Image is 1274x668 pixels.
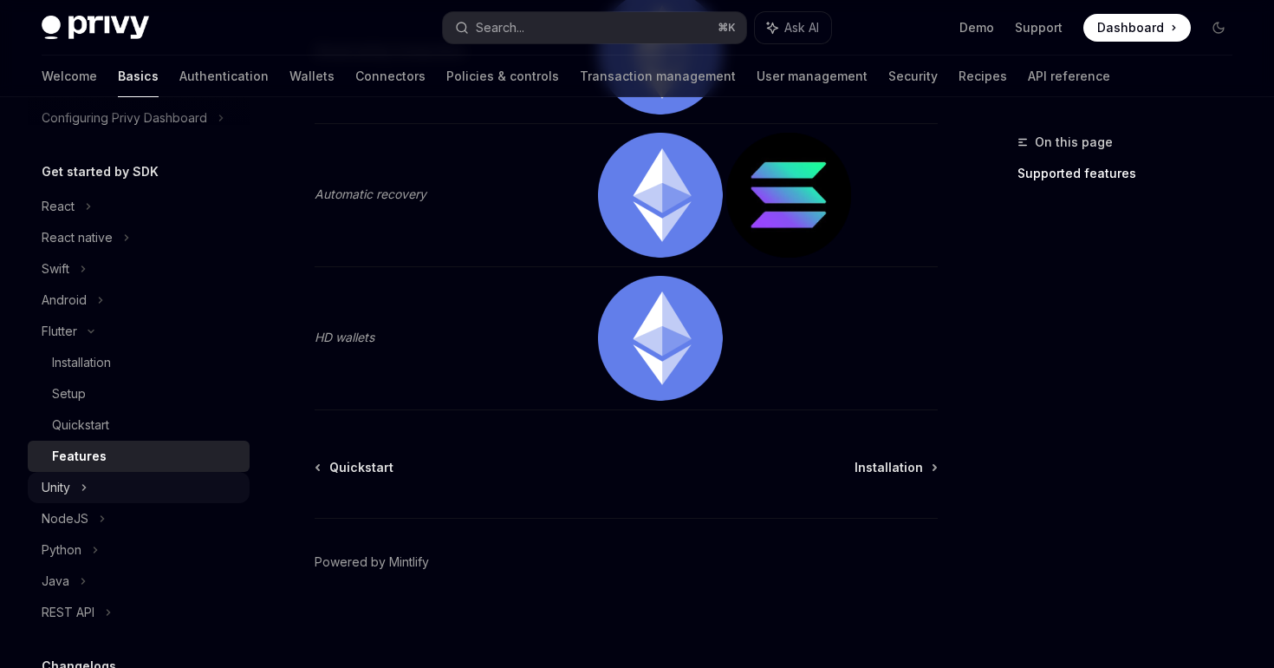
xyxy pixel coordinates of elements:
[42,227,113,248] div: React native
[289,56,335,97] a: Wallets
[52,383,86,404] div: Setup
[1015,19,1063,36] a: Support
[28,347,250,378] a: Installation
[598,133,723,258] img: ethereum.png
[42,161,159,182] h5: Get started by SDK
[118,56,159,97] a: Basics
[443,12,745,43] button: Search...⌘K
[1097,19,1164,36] span: Dashboard
[1205,14,1232,42] button: Toggle dark mode
[755,12,831,43] button: Ask AI
[52,446,107,467] div: Features
[42,16,149,40] img: dark logo
[42,321,77,342] div: Flutter
[1083,14,1191,42] a: Dashboard
[42,602,94,623] div: REST API
[726,133,851,258] img: solana.png
[718,21,736,35] span: ⌘ K
[1017,160,1246,187] a: Supported features
[42,571,69,592] div: Java
[855,459,923,476] span: Installation
[315,187,426,201] em: Automatic recovery
[52,352,111,373] div: Installation
[888,56,938,97] a: Security
[959,19,994,36] a: Demo
[42,508,88,529] div: NodeJS
[315,553,429,571] a: Powered by Mintlify
[757,56,868,97] a: User management
[355,56,426,97] a: Connectors
[598,276,723,401] img: ethereum.png
[476,17,524,38] div: Search...
[179,56,269,97] a: Authentication
[315,330,374,344] em: HD wallets
[959,56,1007,97] a: Recipes
[329,459,393,476] span: Quickstart
[42,477,70,498] div: Unity
[42,196,75,217] div: React
[1028,56,1110,97] a: API reference
[446,56,559,97] a: Policies & controls
[42,259,69,279] div: Swift
[855,459,936,476] a: Installation
[42,290,87,311] div: Android
[42,56,97,97] a: Welcome
[28,441,250,472] a: Features
[28,409,250,441] a: Quickstart
[784,19,819,36] span: Ask AI
[52,415,109,436] div: Quickstart
[580,56,736,97] a: Transaction management
[316,459,393,476] a: Quickstart
[28,378,250,409] a: Setup
[1035,132,1113,153] span: On this page
[42,540,81,560] div: Python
